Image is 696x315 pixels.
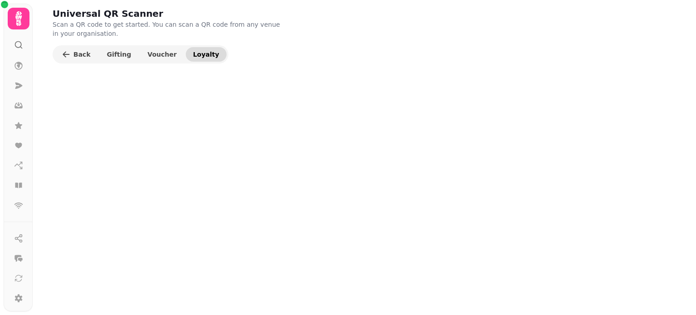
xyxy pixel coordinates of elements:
[140,47,184,62] button: Voucher
[107,51,131,58] span: Gifting
[73,51,91,58] span: Back
[148,51,177,58] span: Voucher
[53,20,285,38] p: Scan a QR code to get started. You can scan a QR code from any venue in your organisation.
[193,51,219,58] span: Loyalty
[54,47,98,62] button: Back
[100,47,139,62] button: Gifting
[186,47,227,62] button: Loyalty
[53,7,227,20] h2: Universal QR Scanner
